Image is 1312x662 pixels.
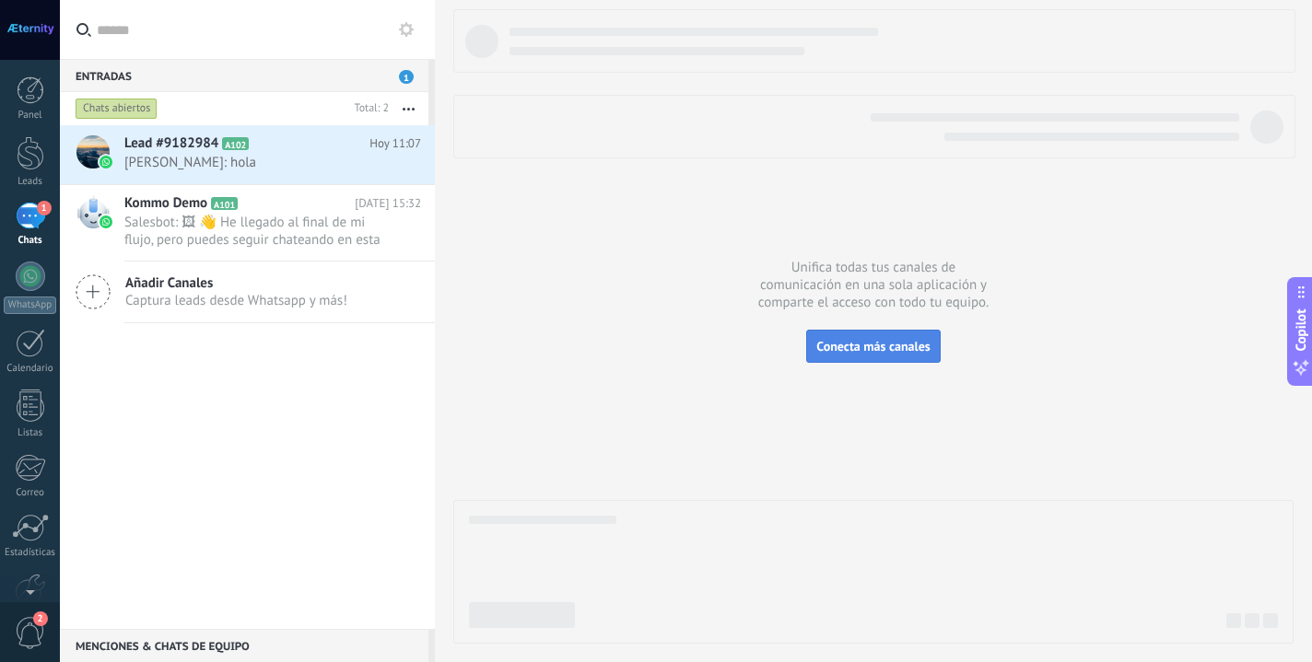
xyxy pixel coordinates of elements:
[4,363,57,375] div: Calendario
[124,134,218,153] span: Lead #9182984
[4,296,56,314] div: WhatsApp
[76,98,158,120] div: Chats abiertos
[125,292,347,309] span: Captura leads desde Whatsapp y más!
[1292,308,1310,351] span: Copilot
[4,235,57,247] div: Chats
[389,92,428,125] button: Más
[355,194,421,213] span: [DATE] 15:32
[816,338,930,354] span: Conecta más canales
[125,274,347,292] span: Añadir Canales
[60,629,428,662] div: Menciones & Chats de equipo
[124,194,207,213] span: Kommo Demo
[347,99,389,118] div: Total: 2
[124,214,386,249] span: Salesbot: 🖼 👋 He llegado al final de mi flujo, pero puedes seguir chateando en esta conversación ...
[4,427,57,439] div: Listas
[4,547,57,559] div: Estadísticas
[399,70,414,84] span: 1
[4,487,57,499] div: Correo
[100,156,112,168] img: waba.svg
[369,134,421,153] span: Hoy 11:07
[4,110,57,122] div: Panel
[4,176,57,188] div: Leads
[60,59,428,92] div: Entradas
[124,154,386,171] span: [PERSON_NAME]: hola
[60,185,435,261] a: Kommo Demo A101 [DATE] 15:32 Salesbot: 🖼 👋 He llegado al final de mi flujo, pero puedes seguir ch...
[100,215,112,228] img: waba.svg
[33,611,48,626] span: 2
[211,197,238,210] span: A101
[806,330,940,363] button: Conecta más canales
[37,201,52,215] span: 1
[60,125,435,184] a: Lead #9182984 A102 Hoy 11:07 [PERSON_NAME]: hola
[222,137,249,150] span: A102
